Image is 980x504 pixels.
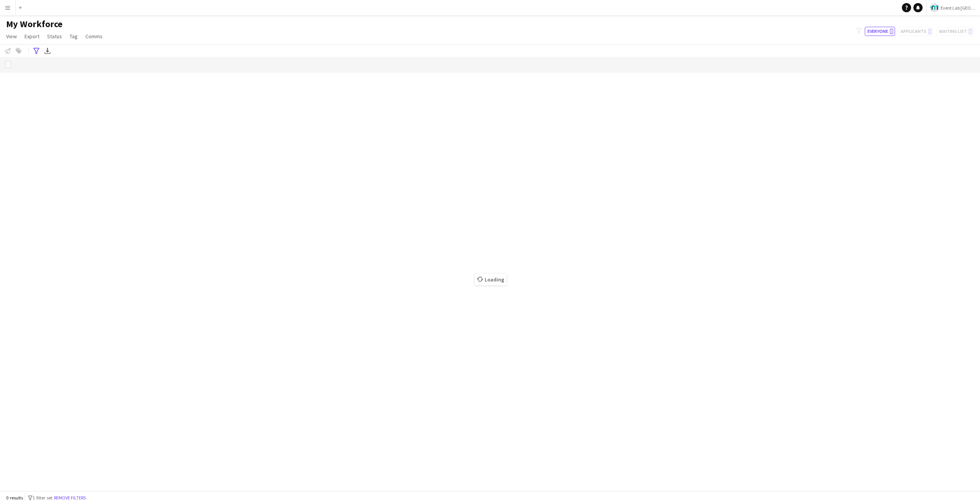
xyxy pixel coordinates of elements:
[941,5,977,11] span: Event Lab [GEOGRAPHIC_DATA]
[3,31,20,41] a: View
[865,27,895,36] button: Everyone0
[33,495,52,501] span: 1 filter set
[67,31,81,41] a: Tag
[6,18,62,30] span: My Workforce
[70,33,78,40] span: Tag
[43,46,52,55] app-action-btn: Export XLSX
[24,33,39,40] span: Export
[21,31,42,41] a: Export
[82,31,106,41] a: Comms
[44,31,65,41] a: Status
[85,33,103,40] span: Comms
[52,494,87,502] button: Remove filters
[930,3,939,12] img: Logo
[32,46,41,55] app-action-btn: Advanced filters
[475,274,506,285] span: Loading
[6,33,17,40] span: View
[890,28,893,34] span: 0
[47,33,62,40] span: Status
